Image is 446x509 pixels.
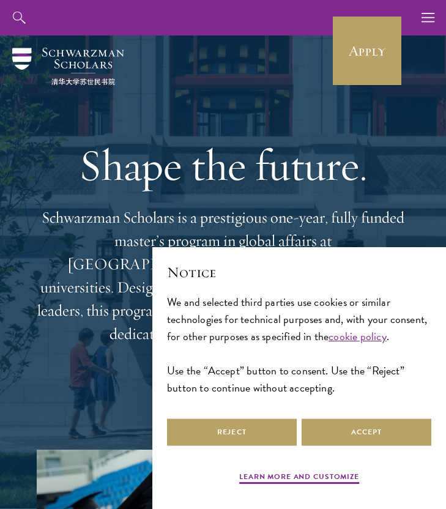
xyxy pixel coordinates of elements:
[302,418,431,446] button: Accept
[329,328,386,344] a: cookie policy
[37,139,409,191] h1: Shape the future.
[37,206,409,346] p: Schwarzman Scholars is a prestigious one-year, fully funded master’s program in global affairs at...
[12,48,124,85] img: Schwarzman Scholars
[167,294,431,396] div: We and selected third parties use cookies or similar technologies for technical purposes and, wit...
[167,262,431,283] h2: Notice
[167,418,297,446] button: Reject
[333,17,401,85] a: Apply
[239,471,359,486] button: Learn more and customize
